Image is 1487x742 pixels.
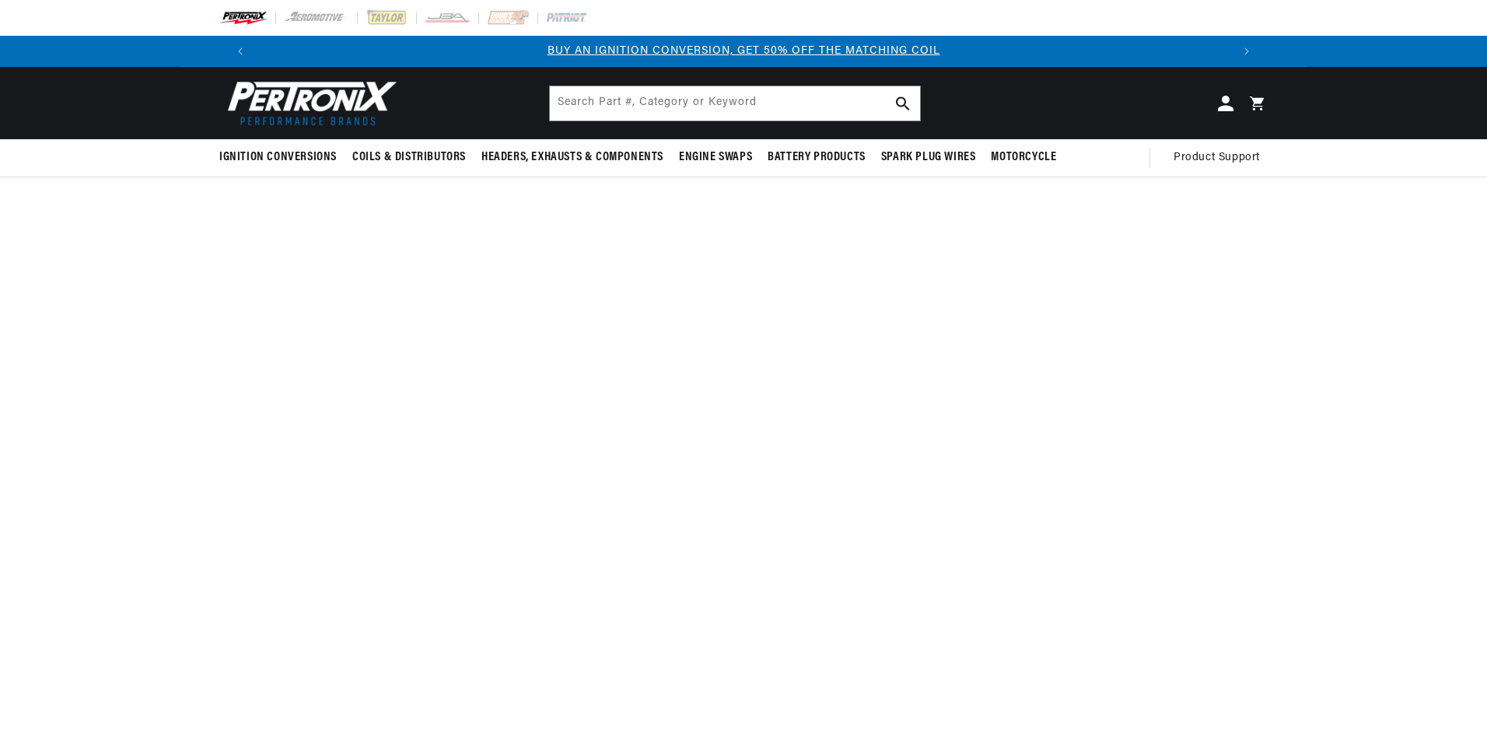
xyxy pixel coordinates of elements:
[768,149,866,166] span: Battery Products
[1174,149,1260,166] span: Product Support
[256,43,1231,60] div: 1 of 3
[550,86,920,121] input: Search Part #, Category or Keyword
[881,149,976,166] span: Spark Plug Wires
[1231,36,1262,67] button: Translation missing: en.sections.announcements.next_announcement
[180,36,1307,67] slideshow-component: Translation missing: en.sections.announcements.announcement_bar
[983,139,1064,176] summary: Motorcycle
[256,43,1231,60] div: Announcement
[352,149,466,166] span: Coils & Distributors
[679,149,752,166] span: Engine Swaps
[873,139,984,176] summary: Spark Plug Wires
[886,86,920,121] button: Search Part #, Category or Keyword
[671,139,760,176] summary: Engine Swaps
[474,139,671,176] summary: Headers, Exhausts & Components
[219,76,398,130] img: Pertronix
[225,36,256,67] button: Translation missing: en.sections.announcements.previous_announcement
[345,139,474,176] summary: Coils & Distributors
[219,139,345,176] summary: Ignition Conversions
[991,149,1056,166] span: Motorcycle
[760,139,873,176] summary: Battery Products
[1174,139,1268,177] summary: Product Support
[219,149,337,166] span: Ignition Conversions
[481,149,663,166] span: Headers, Exhausts & Components
[548,45,940,57] a: BUY AN IGNITION CONVERSION, GET 50% OFF THE MATCHING COIL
